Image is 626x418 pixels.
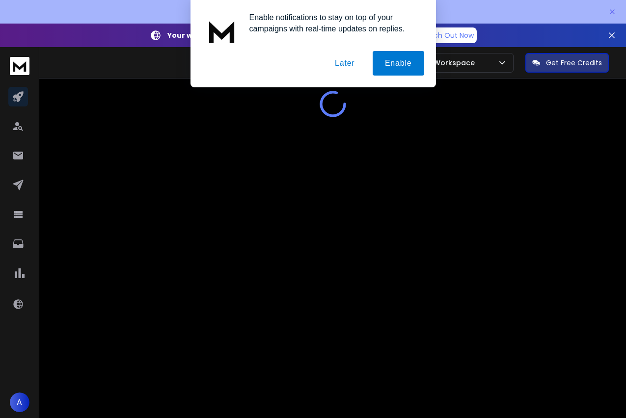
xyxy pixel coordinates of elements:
button: Enable [373,51,424,76]
button: Later [323,51,367,76]
img: notification icon [202,12,242,51]
div: Enable notifications to stay on top of your campaigns with real-time updates on replies. [242,12,424,34]
button: A [10,392,29,412]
